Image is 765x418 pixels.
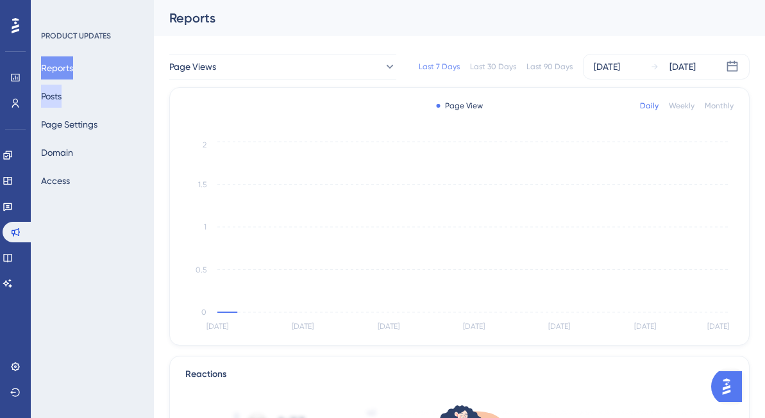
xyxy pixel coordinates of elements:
tspan: 0 [201,308,206,317]
tspan: [DATE] [548,322,570,331]
div: Reports [169,9,718,27]
div: [DATE] [594,59,620,74]
div: Monthly [705,101,734,111]
button: Page Views [169,54,396,79]
span: Need Help? [31,3,81,19]
tspan: [DATE] [707,322,729,331]
iframe: UserGuiding AI Assistant Launcher [711,367,750,406]
tspan: [DATE] [378,322,399,331]
div: Last 30 Days [470,62,516,72]
tspan: 1.5 [198,180,206,189]
tspan: 0.5 [196,265,206,274]
div: PRODUCT UPDATES [41,31,111,41]
div: [DATE] [669,59,696,74]
div: Last 90 Days [526,62,573,72]
div: Page View [436,101,483,111]
tspan: [DATE] [463,322,485,331]
button: Page Settings [41,113,97,136]
button: Posts [41,85,62,108]
tspan: [DATE] [292,322,314,331]
div: Reactions [185,367,734,382]
button: Domain [41,141,73,164]
tspan: [DATE] [206,322,228,331]
div: 1 [89,6,93,17]
button: Access [41,169,70,192]
tspan: [DATE] [634,322,656,331]
button: Reports [41,56,73,79]
div: Daily [640,101,659,111]
div: Last 7 Days [419,62,460,72]
div: Weekly [669,101,694,111]
span: Page Views [169,59,216,74]
tspan: 1 [204,222,206,231]
tspan: 2 [203,140,206,149]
